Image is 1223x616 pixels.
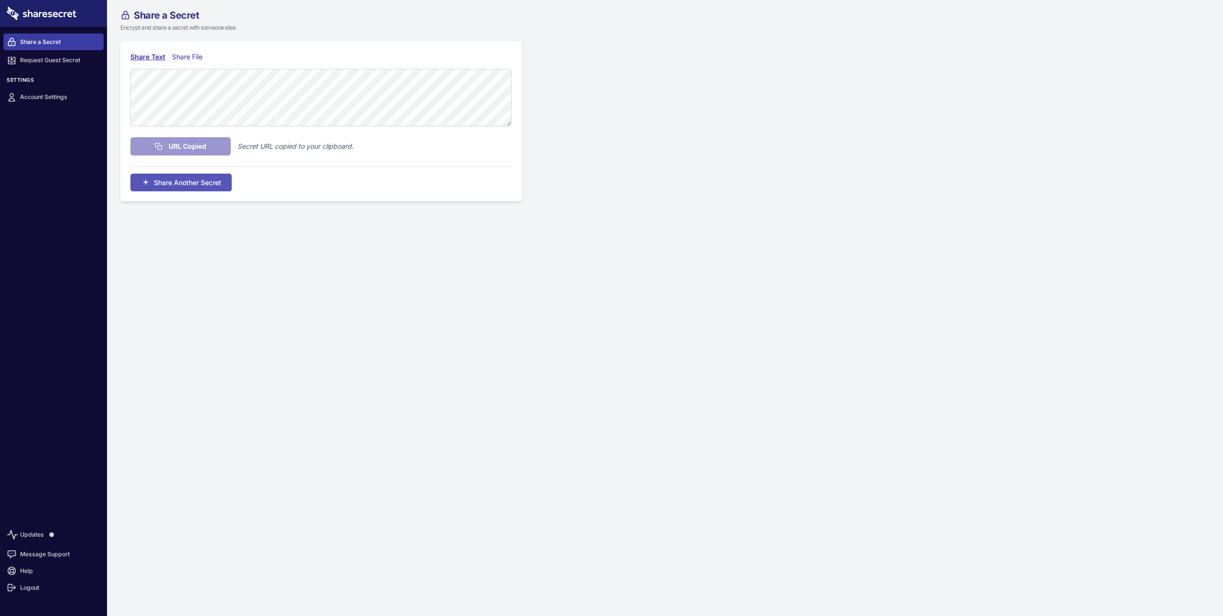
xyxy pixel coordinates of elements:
iframe: Drift Widget Chat Controller [1175,568,1212,605]
span: Share a Secret [134,11,199,20]
span: Share Another Secret [154,177,221,187]
div: Share File [172,52,207,62]
button: URL Copied [130,137,231,155]
span: URL Copied [169,141,206,152]
p: Encrypt and share a secret with someone else. [120,23,575,32]
a: Account Settings [3,89,104,106]
a: Help [3,562,104,579]
a: Share a Secret [3,33,104,50]
button: Share Another Secret [130,174,232,191]
a: Request Guest Secret [3,52,104,69]
div: Share Text [130,52,165,62]
h3: Settings [3,77,104,87]
p: Secret URL copied to your clipboard. [237,141,354,152]
a: Updates [3,524,104,546]
a: Message Support [3,546,104,562]
a: Logout [3,579,104,596]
